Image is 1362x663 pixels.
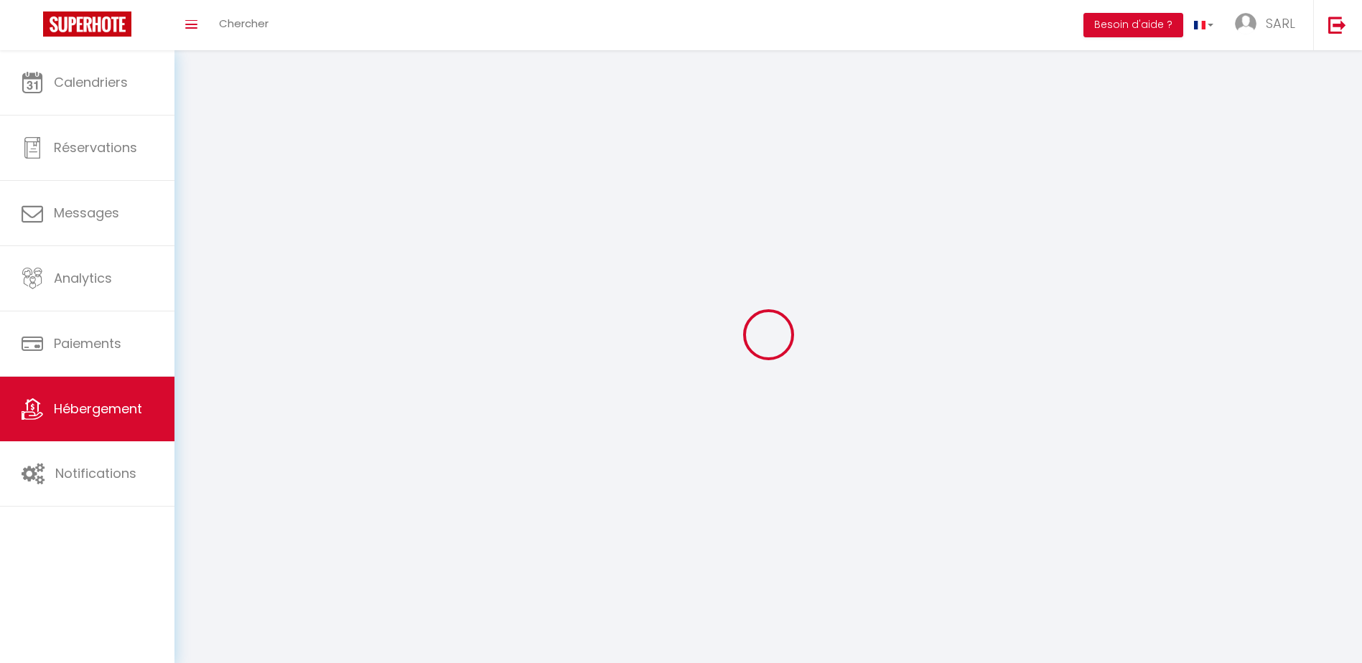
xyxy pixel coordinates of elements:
span: Notifications [55,464,136,482]
span: Hébergement [54,400,142,418]
span: Réservations [54,138,137,156]
span: Paiements [54,334,121,352]
span: Messages [54,204,119,222]
img: ... [1235,13,1256,34]
button: Besoin d'aide ? [1083,13,1183,37]
span: SARL [1266,14,1295,32]
img: Super Booking [43,11,131,37]
span: Analytics [54,269,112,287]
span: Calendriers [54,73,128,91]
img: logout [1328,16,1346,34]
span: Chercher [219,16,269,31]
